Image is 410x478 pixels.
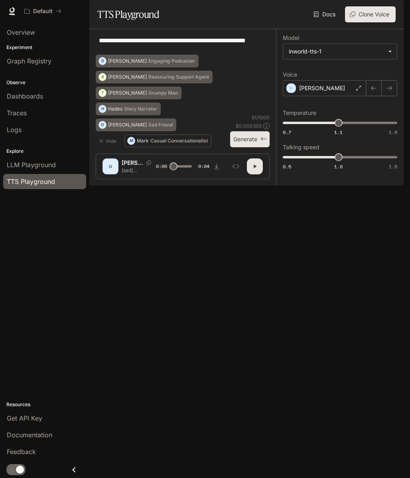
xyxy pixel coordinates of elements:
[260,137,266,142] p: ⌘⏎
[99,71,106,83] div: A
[299,84,345,92] p: [PERSON_NAME]
[230,131,270,148] button: Generate⌘⏎
[99,119,106,131] div: O
[389,163,397,170] span: 1.5
[96,87,181,99] button: T[PERSON_NAME]Grumpy Man
[283,110,316,116] p: Temperature
[96,103,161,115] button: HHadesStory Narrator
[150,138,208,143] p: Casual Conversationalist
[283,35,299,41] p: Model
[96,134,121,147] button: Hide
[148,91,178,95] p: Grumpy Man
[108,122,147,127] p: [PERSON_NAME]
[99,55,106,67] div: D
[312,6,339,22] a: Docs
[334,163,343,170] span: 1.0
[228,158,244,174] button: Inspect
[96,71,213,83] button: A[PERSON_NAME]Reassuring Support Agent
[122,167,156,174] p: [sad] [PERSON_NAME] broke up with me last week. I'm still feeling lost.
[345,6,396,22] button: Clone Voice
[209,158,225,174] button: Download audio
[124,134,211,147] button: MMarkCasual Conversationalist
[108,107,122,111] p: Hades
[99,87,106,99] div: T
[21,3,65,19] button: All workspaces
[122,159,143,167] p: [PERSON_NAME]
[33,8,53,15] p: Default
[108,59,147,63] p: [PERSON_NAME]
[289,47,384,55] div: inworld-tts-1
[148,59,195,63] p: Engaging Podcaster
[198,162,209,170] span: 0:04
[283,44,397,59] div: inworld-tts-1
[137,138,149,143] p: Mark
[334,129,343,136] span: 1.1
[283,163,291,170] span: 0.5
[99,103,106,115] div: H
[283,72,297,77] p: Voice
[97,6,159,22] h1: TTS Playground
[148,75,209,79] p: Reassuring Support Agent
[143,160,154,165] button: Copy Voice ID
[108,75,147,79] p: [PERSON_NAME]
[124,107,157,111] p: Story Narrator
[283,144,319,150] p: Talking speed
[108,91,147,95] p: [PERSON_NAME]
[283,129,291,136] span: 0.7
[128,134,135,147] div: M
[148,122,173,127] p: Sad Friend
[156,162,167,170] span: 0:00
[96,119,176,131] button: O[PERSON_NAME]Sad Friend
[389,129,397,136] span: 1.5
[96,55,199,67] button: D[PERSON_NAME]Engaging Podcaster
[104,160,117,173] div: O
